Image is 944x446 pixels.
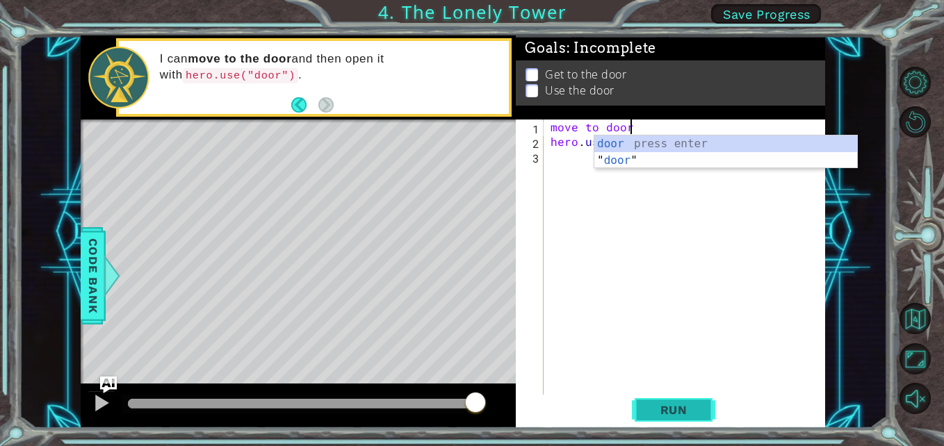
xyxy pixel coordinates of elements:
span: Save Progress [723,7,811,22]
div: 1 [519,122,544,136]
p: Get to the door [545,67,626,82]
p: Use the door [545,83,615,98]
button: Shift+Enter: Run current code. [632,395,715,425]
button: Next [318,97,334,113]
a: Back to Map [902,299,944,339]
span: : Incomplete [567,40,656,56]
button: Level Options [900,67,931,98]
button: Back [291,97,318,113]
button: Save Progress [711,4,821,24]
span: Goals [525,40,656,57]
span: Run [646,403,701,417]
div: 3 [519,151,544,165]
p: I can and then open it with . [160,51,499,83]
button: Restart Level [900,106,931,138]
button: Ask AI [100,377,117,393]
button: Back to Map [900,303,931,334]
code: hero.use("door") [183,68,298,83]
strong: move to the door [188,52,291,65]
button: Unmute [900,383,931,414]
span: Code Bank [82,233,104,318]
button: Maximize Browser [900,343,931,374]
button: Ctrl + P: Play [88,390,115,419]
div: 2 [519,136,544,151]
